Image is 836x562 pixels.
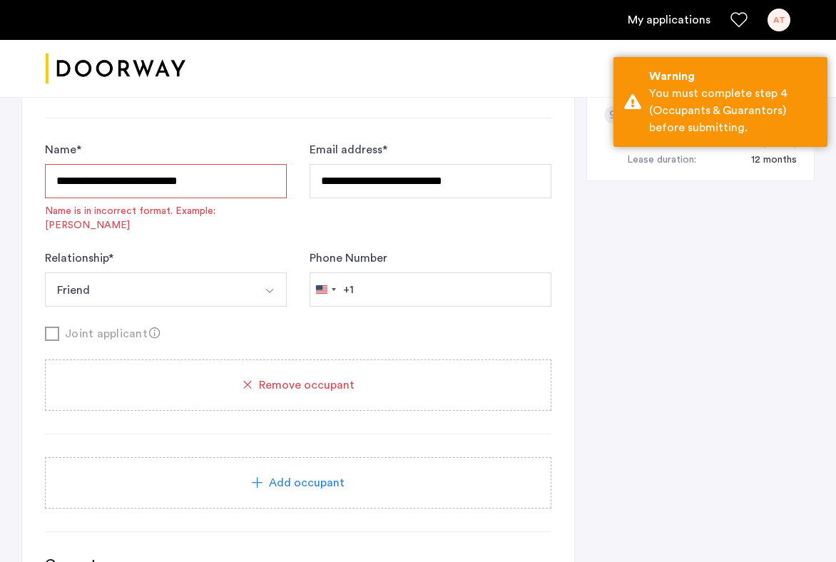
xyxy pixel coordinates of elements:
div: Warning [649,68,817,85]
span: Add occupant [269,474,345,491]
a: My application [628,11,710,29]
div: +1 [343,281,354,298]
div: 12 months [737,152,797,169]
div: AT [768,9,790,31]
img: arrow [264,285,275,297]
label: Name * [45,141,81,158]
label: Email address * [310,141,387,158]
button: Select option [45,272,253,307]
div: Lease duration: [627,152,696,169]
img: logo [46,42,185,96]
a: Cazamio logo [46,42,185,96]
button: Selected country [310,273,354,306]
label: Relationship * [45,250,113,267]
div: You must complete step 4 (Occupants & Guarantors) before submitting. [649,85,817,136]
span: Remove occupant [259,377,355,394]
a: Favorites [730,11,748,29]
button: Select option [253,272,287,307]
div: 9 [604,106,621,123]
div: Name is in incorrect format. Example: [PERSON_NAME] [45,204,287,233]
label: Phone Number [310,250,387,267]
